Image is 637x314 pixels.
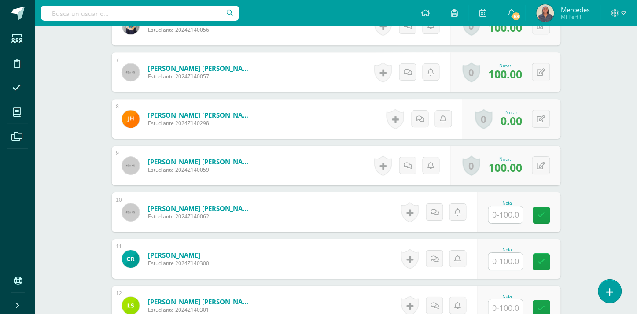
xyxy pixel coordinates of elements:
a: [PERSON_NAME] [PERSON_NAME] [148,64,254,73]
span: Estudiante 2024Z140057 [148,73,254,80]
div: Nota [488,201,527,206]
span: 0.00 [501,113,523,128]
span: 100.00 [489,20,523,35]
a: 0 [475,109,493,129]
div: Nota: [501,109,523,115]
div: Nota [488,248,527,252]
img: 45x45 [122,203,140,221]
img: 45x45 [122,157,140,174]
div: Nota: [489,156,523,162]
span: Mercedes [561,5,590,14]
a: [PERSON_NAME] [PERSON_NAME] [148,111,254,119]
img: f49f39cd5fc4c4f3f69230c2500b3215.png [122,250,140,268]
span: Estudiante 2024Z140056 [148,26,254,33]
a: [PERSON_NAME] [PERSON_NAME] [148,297,254,306]
span: Mi Perfil [561,13,590,21]
img: 50fbdbbcd2554711947c7fc0e44596ed.png [122,110,140,128]
a: [PERSON_NAME] [148,251,209,259]
div: Nota: [489,63,523,69]
a: [PERSON_NAME] [PERSON_NAME] [148,204,254,213]
input: Busca un usuario... [41,6,239,21]
span: Estudiante 2024Z140298 [148,119,254,127]
img: 45x45 [122,63,140,81]
span: Estudiante 2024Z140062 [148,213,254,220]
input: 0-100.0 [489,206,523,223]
img: 349f28f2f3b696b4e6c9a4fec5dddc87.png [537,4,554,22]
span: 100.00 [489,66,523,81]
span: 63 [512,11,521,21]
a: 0 [463,155,480,176]
span: Estudiante 2024Z140300 [148,259,209,267]
input: 0-100.0 [489,253,523,270]
a: 0 [463,62,480,82]
span: Estudiante 2024Z140301 [148,306,254,314]
a: [PERSON_NAME] [PERSON_NAME] [148,157,254,166]
span: 100.00 [489,160,523,175]
span: Estudiante 2024Z140059 [148,166,254,174]
div: Nota [488,294,527,299]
